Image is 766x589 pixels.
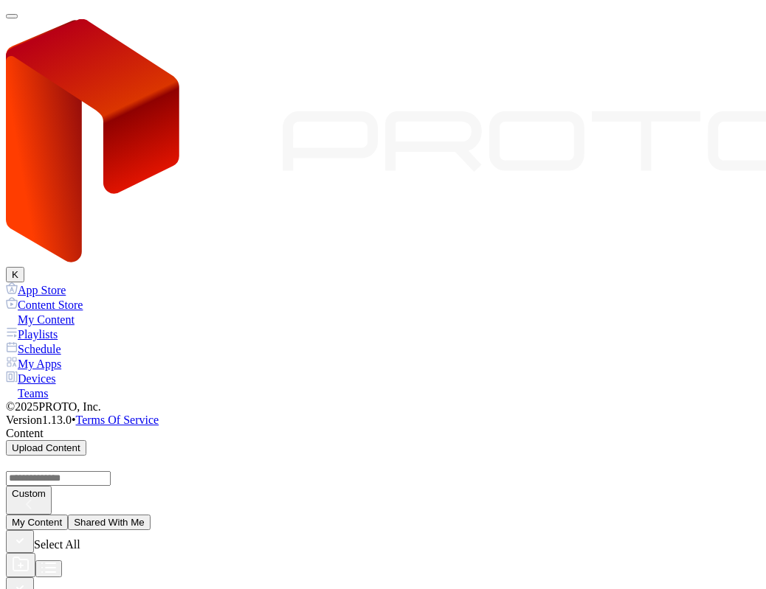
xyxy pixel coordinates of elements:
a: Teams [6,386,760,400]
div: Content [6,427,760,440]
a: Terms Of Service [76,414,159,426]
button: Custom [6,486,52,515]
button: My Content [6,515,68,530]
a: Schedule [6,341,760,356]
a: My Content [6,312,760,327]
button: K [6,267,24,282]
a: Playlists [6,327,760,341]
button: Upload Content [6,440,86,456]
div: Custom [12,488,46,499]
div: Upload Content [12,442,80,453]
span: Select All [34,538,80,551]
button: Shared With Me [68,515,151,530]
a: My Apps [6,356,760,371]
span: Version 1.13.0 • [6,414,76,426]
a: Content Store [6,297,760,312]
a: Devices [6,371,760,386]
a: App Store [6,282,760,297]
div: © 2025 PROTO, Inc. [6,400,760,414]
